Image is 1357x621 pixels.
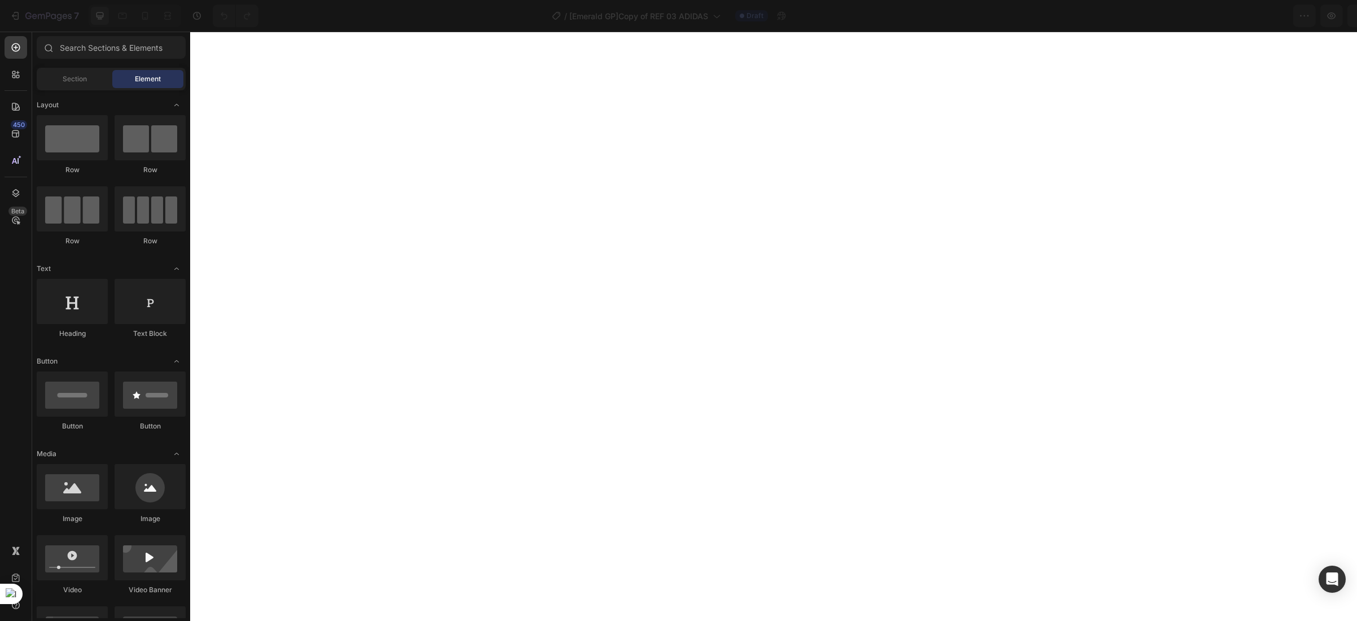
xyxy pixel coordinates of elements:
[8,207,27,216] div: Beta
[1126,5,1236,27] button: 0 product assigned
[115,585,186,595] div: Video Banner
[213,5,258,27] div: Undo/Redo
[168,96,186,114] span: Toggle open
[37,449,56,459] span: Media
[1282,5,1329,27] button: Publish
[115,514,186,524] div: Image
[564,10,567,22] span: /
[1250,11,1268,21] span: Save
[569,10,708,22] span: [Emerald GP]Copy of REF 03 ADIDAS
[1240,5,1277,27] button: Save
[168,352,186,370] span: Toggle open
[37,36,186,59] input: Search Sections & Elements
[168,260,186,278] span: Toggle open
[37,236,108,246] div: Row
[190,32,1357,621] iframe: Design area
[1135,10,1210,22] span: 0 product assigned
[74,9,79,23] p: 7
[37,264,51,274] span: Text
[115,165,186,175] div: Row
[37,165,108,175] div: Row
[168,445,186,463] span: Toggle open
[37,100,59,110] span: Layout
[135,74,161,84] span: Element
[37,585,108,595] div: Video
[37,421,108,431] div: Button
[746,11,763,21] span: Draft
[115,421,186,431] div: Button
[37,329,108,339] div: Heading
[115,329,186,339] div: Text Block
[1292,10,1320,22] div: Publish
[63,74,87,84] span: Section
[5,5,84,27] button: 7
[115,236,186,246] div: Row
[37,514,108,524] div: Image
[11,120,27,129] div: 450
[1319,566,1346,593] div: Open Intercom Messenger
[37,356,58,366] span: Button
